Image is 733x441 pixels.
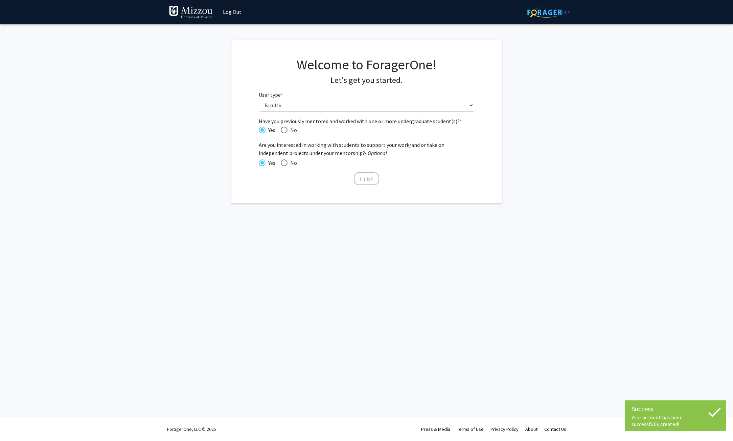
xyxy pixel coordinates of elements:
a: Terms of Use [457,426,484,432]
img: ForagerOne Logo [527,7,570,18]
h1: Welcome to ForagerOne! [259,57,474,73]
div: Your account has been successfully created! [632,414,719,427]
mat-radio-group: Have you previously mentored and worked with one or more undergraduate student(s)? [259,125,474,134]
a: Contact Us [544,426,566,432]
a: Press & Media [421,426,450,432]
button: Finish [354,172,379,185]
span: Are you interested in working with students to support your work/and or take on independent proje... [259,141,474,157]
span: No [288,159,297,167]
span: Yes [266,126,275,134]
a: Privacy Policy [490,426,519,432]
span: Yes [266,159,275,167]
i: - Optional [365,150,387,156]
span: No [288,126,297,134]
div: Success [632,404,719,414]
iframe: Chat [5,411,29,436]
h4: Let's get you started. [259,75,474,85]
span: Have you previously mentored and worked with one or more undergraduate student(s)? [259,117,474,125]
img: University of Missouri Logo [169,6,213,19]
label: User type [259,91,283,99]
a: About [525,426,537,432]
div: ForagerOne, LLC © 2025 [167,417,216,441]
